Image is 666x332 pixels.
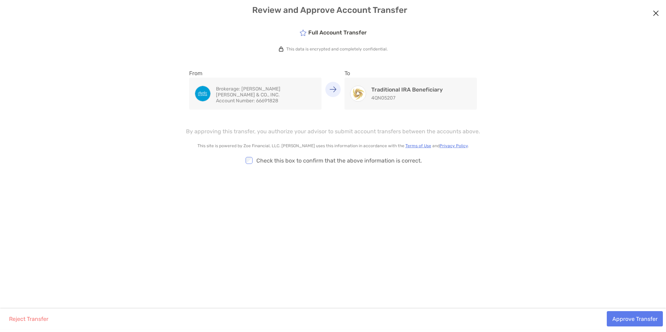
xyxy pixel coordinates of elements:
[651,8,661,19] button: Close modal
[405,143,431,148] a: Terms of Use
[279,47,284,52] img: icon lock
[350,86,366,101] img: Traditional IRA Beneficiary
[186,127,480,136] p: By approving this transfer, you authorize your advisor to submit account transfers between the ac...
[189,69,322,78] p: From
[6,5,660,15] h4: Review and Approve Account Transfer
[371,86,443,93] h4: Traditional IRA Beneficiary
[104,152,562,168] div: Check this box to confirm that the above information is correct.
[216,86,240,92] span: Brokerage:
[371,95,443,101] p: 4QN05207
[3,311,54,326] button: Reject Transfer
[300,29,367,36] h5: Full Account Transfer
[330,86,336,92] img: Icon arrow
[440,143,468,148] a: Privacy Policy
[216,86,316,98] p: [PERSON_NAME] [PERSON_NAME] & CO., INC.
[216,98,316,104] p: 66691828
[216,98,255,104] span: Account Number:
[195,86,210,101] img: image
[344,69,477,78] p: To
[104,143,562,148] p: This site is powered by Zoe Financial, LLC. [PERSON_NAME] uses this information in accordance wit...
[286,47,388,52] p: This data is encrypted and completely confidential.
[607,311,663,326] button: Approve Transfer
